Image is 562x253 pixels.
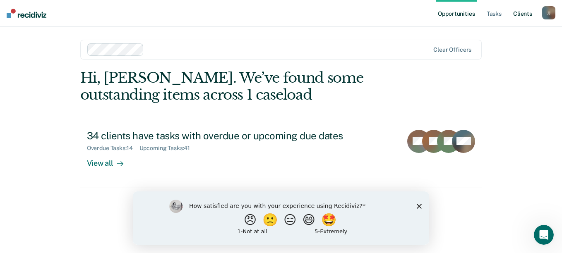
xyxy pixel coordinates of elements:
iframe: Intercom live chat [534,225,554,245]
div: Upcoming Tasks : 41 [139,145,197,152]
div: J J [542,6,555,19]
div: 34 clients have tasks with overdue or upcoming due dates [87,130,377,142]
div: Overdue Tasks : 14 [87,145,139,152]
div: Clear officers [433,46,471,53]
button: JJ [542,6,555,19]
div: Hi, [PERSON_NAME]. We’ve found some outstanding items across 1 caseload [80,69,401,103]
img: Recidiviz [7,9,46,18]
iframe: Survey by Kim from Recidiviz [133,191,429,245]
div: View all [87,152,133,168]
a: 34 clients have tasks with overdue or upcoming due datesOverdue Tasks:14Upcoming Tasks:41View all [80,123,482,188]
